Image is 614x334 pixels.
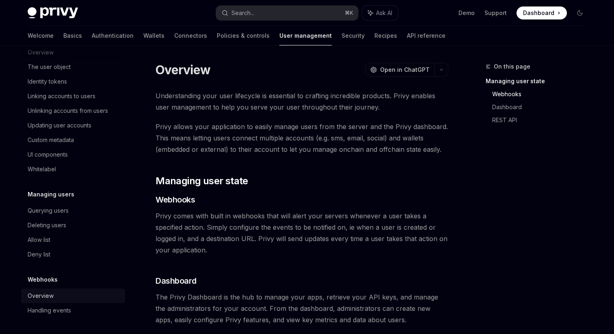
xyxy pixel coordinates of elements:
[28,150,68,159] div: UI components
[517,6,567,19] a: Dashboard
[63,26,82,45] a: Basics
[28,121,91,130] div: Updating user accounts
[143,26,164,45] a: Wallets
[492,88,593,101] a: Webhooks
[21,233,125,247] a: Allow list
[345,10,353,16] span: ⌘ K
[374,26,397,45] a: Recipes
[28,190,74,199] h5: Managing users
[28,77,67,86] div: Identity tokens
[28,306,71,315] div: Handling events
[376,9,392,17] span: Ask AI
[156,210,448,256] span: Privy comes with built in webhooks that will alert your servers whenever a user takes a specified...
[484,9,507,17] a: Support
[21,133,125,147] a: Custom metadata
[365,63,435,77] button: Open in ChatGPT
[407,26,445,45] a: API reference
[217,26,270,45] a: Policies & controls
[21,289,125,303] a: Overview
[28,250,50,259] div: Deny list
[28,106,108,116] div: Unlinking accounts from users
[231,8,254,18] div: Search...
[21,89,125,103] a: Linking accounts to users
[362,6,398,20] button: Ask AI
[21,103,125,118] a: Unlinking accounts from users
[156,275,197,287] span: Dashboard
[523,9,554,17] span: Dashboard
[21,203,125,218] a: Querying users
[28,206,69,215] div: Querying users
[21,74,125,89] a: Identity tokens
[156,291,448,325] span: The Privy Dashboard is the hub to manage your apps, retrieve your API keys, and manage the admini...
[21,60,125,74] a: The user object
[21,303,125,318] a: Handling events
[156,62,210,77] h1: Overview
[28,7,78,19] img: dark logo
[28,91,95,101] div: Linking accounts to users
[28,291,54,301] div: Overview
[342,26,365,45] a: Security
[28,164,56,174] div: Whitelabel
[21,218,125,233] a: Deleting users
[174,26,207,45] a: Connectors
[156,121,448,155] span: Privy allows your application to easily manage users from the server and the Privy dashboard. Thi...
[492,101,593,114] a: Dashboard
[92,26,134,45] a: Authentication
[573,6,586,19] button: Toggle dark mode
[28,235,50,245] div: Allow list
[492,114,593,127] a: REST API
[28,135,74,145] div: Custom metadata
[156,194,195,205] span: Webhooks
[458,9,475,17] a: Demo
[380,66,430,74] span: Open in ChatGPT
[494,62,530,71] span: On this page
[21,162,125,177] a: Whitelabel
[28,26,54,45] a: Welcome
[156,175,248,187] span: Managing user state
[21,118,125,133] a: Updating user accounts
[28,62,71,72] div: The user object
[279,26,332,45] a: User management
[21,147,125,162] a: UI components
[28,275,58,284] h5: Webhooks
[486,75,593,88] a: Managing user state
[156,90,448,113] span: Understanding your user lifecycle is essential to crafting incredible products. Privy enables use...
[21,247,125,262] a: Deny list
[28,220,66,230] div: Deleting users
[216,6,358,20] button: Search...⌘K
